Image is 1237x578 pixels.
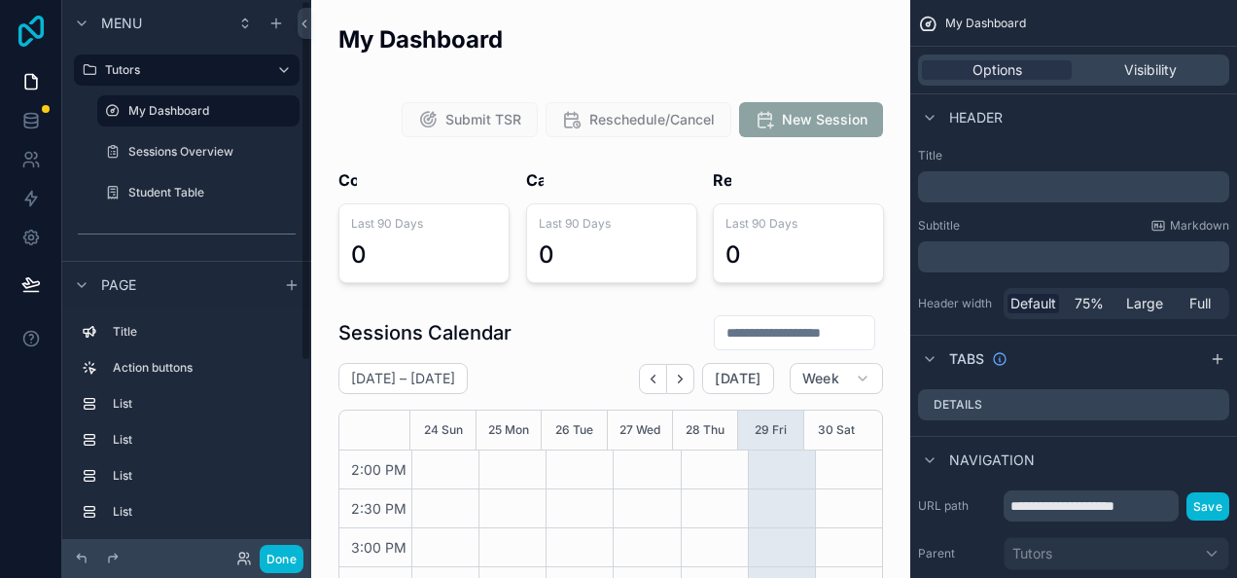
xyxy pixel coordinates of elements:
[128,144,296,160] label: Sessions Overview
[128,185,296,200] label: Student Table
[113,468,292,484] label: List
[113,504,292,520] label: List
[1189,294,1211,313] span: Full
[97,95,300,126] a: My Dashboard
[1124,60,1177,80] span: Visibility
[918,546,996,561] label: Parent
[1075,294,1104,313] span: 75%
[918,218,960,234] label: Subtitle
[74,259,300,290] a: Students
[945,16,1026,31] span: My Dashboard
[74,54,300,86] a: Tutors
[918,148,1229,163] label: Title
[1012,544,1052,563] span: Tutors
[949,451,1035,470] span: Navigation
[260,545,303,573] button: Done
[105,62,261,78] label: Tutors
[113,432,292,448] label: List
[128,103,288,119] label: My Dashboard
[1186,492,1229,521] button: Save
[62,307,311,539] div: scrollable content
[101,14,142,33] span: Menu
[97,177,300,208] a: Student Table
[113,360,292,376] label: Action buttons
[1010,294,1056,313] span: Default
[934,397,982,413] label: Details
[113,324,292,340] label: Title
[918,498,996,514] label: URL path
[101,275,136,295] span: Page
[113,396,292,412] label: List
[1150,218,1229,234] a: Markdown
[918,171,1229,202] div: scrollable content
[918,296,996,311] label: Header width
[972,60,1022,80] span: Options
[949,349,984,369] span: Tabs
[918,241,1229,272] div: scrollable content
[949,108,1003,127] span: Header
[1126,294,1163,313] span: Large
[1004,537,1229,570] button: Tutors
[1170,218,1229,234] span: Markdown
[97,136,300,167] a: Sessions Overview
